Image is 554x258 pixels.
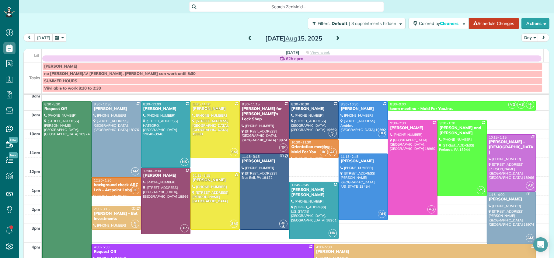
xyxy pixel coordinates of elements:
[286,50,299,55] span: [DATE]
[489,135,507,140] span: 10:15 - 1:15
[521,18,549,29] button: Actions
[440,21,460,26] span: Cleaners
[242,102,260,106] span: 8:30 - 11:15
[180,158,189,166] span: NK
[332,21,348,26] span: Default
[193,102,210,106] span: 8:30 - 11:30
[94,102,111,106] span: 8:30 - 12:30
[440,121,455,125] span: 9:30 - 1:30
[29,169,40,174] span: 12pm
[378,210,386,218] span: DH
[390,102,406,106] span: 8:30 - 9:00
[281,221,285,224] span: AC
[32,207,40,212] span: 2pm
[143,169,161,173] span: 12:00 - 3:30
[143,173,189,178] div: [PERSON_NAME]
[286,55,304,62] span: 62h open
[44,106,90,111] div: Request Off
[44,64,77,69] span: [PERSON_NAME]
[242,154,260,159] span: 11:15 - 3:15
[489,193,505,197] span: 1:15 - 4:00
[489,140,534,155] div: [PERSON_NAME] - [DEMOGRAPHIC_DATA]
[280,223,287,229] small: 2
[291,187,337,198] div: [PERSON_NAME] [PERSON_NAME]
[44,71,196,76] span: no [PERSON_NAME].\\\ [PERSON_NAME], [PERSON_NAME] can work until 5:30
[134,221,137,224] span: AL
[329,229,337,237] span: NK
[230,148,238,156] span: SM
[44,102,60,106] span: 8:30 - 5:30
[285,34,297,42] span: Aug
[29,131,40,136] span: 10am
[340,159,386,164] div: [PERSON_NAME]
[517,101,525,109] span: VS
[29,150,40,155] span: 11am
[341,102,358,106] span: 8:30 - 10:30
[143,102,161,106] span: 8:30 - 12:00
[94,245,110,249] span: 4:00 - 5:30
[32,112,40,117] span: 9am
[9,137,18,143] span: New
[489,197,534,202] div: [PERSON_NAME]
[427,205,436,214] span: VG
[44,86,101,91] span: Viivi able to work 8:30 to 2:30
[192,106,238,111] div: [PERSON_NAME]
[94,178,111,182] span: 12:30 - 1:30
[329,148,337,156] span: AF
[32,188,40,193] span: 1pm
[32,245,40,249] span: 4pm
[308,18,406,29] button: Filters: Default | 3 appointments hidden
[331,131,335,134] span: AC
[419,21,461,26] span: Colored by
[131,186,139,194] span: IK
[131,223,139,229] small: 4
[291,140,311,144] span: 10:30 - 11:30
[34,34,53,42] button: [DATE]
[256,35,332,42] h2: [DATE] 15, 2025
[390,106,534,111] div: team meeting - Maid For You,inc.
[230,220,238,228] span: SM
[242,106,287,122] div: [PERSON_NAME] for [PERSON_NAME]'s Lock Shop
[349,21,396,26] span: | 3 appointments hidden
[279,143,287,152] span: TP
[32,94,40,98] span: 8am
[439,125,485,136] div: [PERSON_NAME] and [PERSON_NAME]
[341,154,358,159] span: 11:15 - 2:45
[192,178,238,183] div: [PERSON_NAME]
[409,18,469,29] button: Colored byCleaners
[143,106,189,111] div: [PERSON_NAME]
[193,173,210,178] span: 12:15 - 3:15
[291,102,309,106] span: 8:30 - 10:30
[316,249,535,254] div: [PERSON_NAME]
[469,18,519,29] a: Schedule Changes
[291,106,337,111] div: [PERSON_NAME]
[93,182,139,193] div: background check ARC Lab - Arcpoint Labs
[93,249,312,254] div: Request Off
[390,125,435,131] div: [PERSON_NAME]
[310,50,330,55] span: View week
[526,182,534,190] span: AF
[320,148,328,156] span: IK
[32,226,40,231] span: 3pm
[340,106,386,111] div: [PERSON_NAME]
[44,79,77,83] span: SUMMER HOURS
[477,186,485,194] span: VS
[131,167,139,175] span: AM
[316,245,332,249] span: 4:00 - 5:30
[390,121,406,125] span: 9:30 - 2:30
[291,144,337,155] div: Orientation meeting - Maid For You
[93,211,139,221] div: [PERSON_NAME] - Bet Investments
[533,237,548,252] div: Open Intercom Messenger
[242,159,287,164] div: [PERSON_NAME]
[526,234,534,242] span: AM
[9,152,18,158] span: New
[508,101,517,109] span: VG
[329,133,336,138] small: 2
[291,183,309,187] span: 12:45 - 3:45
[305,18,406,29] a: Filters: Default | 3 appointments hidden
[318,21,331,26] span: Filters:
[93,106,139,111] div: [PERSON_NAME]
[538,34,549,42] button: next
[94,207,110,211] span: 2:00 - 3:15
[23,34,35,42] button: prev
